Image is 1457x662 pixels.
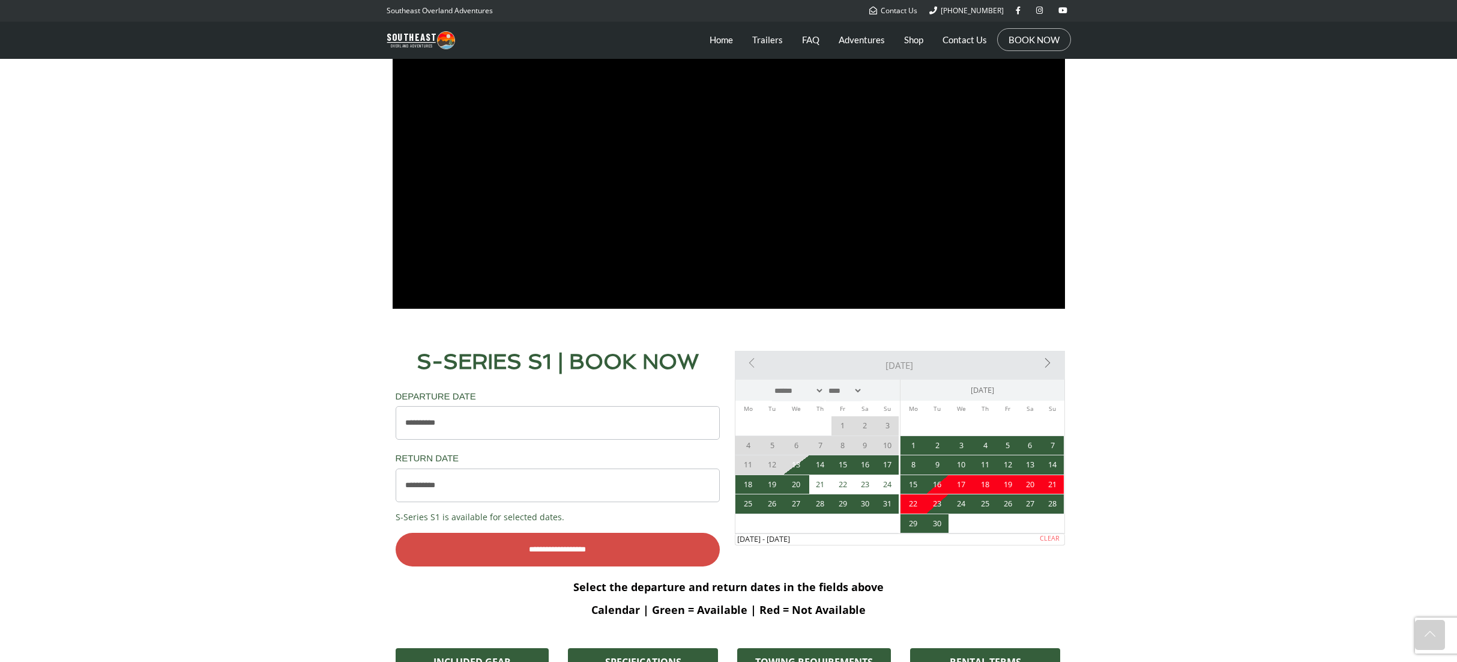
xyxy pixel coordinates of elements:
span: Tuesday [926,404,948,413]
a: 2 [926,436,949,455]
a: 24 [876,475,899,494]
a: [DATE] [842,351,958,380]
a: 4 [974,436,997,455]
span: Thursday [974,404,996,413]
span: Contact Us [881,5,917,16]
p: S-Series S1 is available for selected dates. [396,511,720,523]
a: 12 [997,455,1019,475]
span: Day in the past [831,416,854,436]
a: 13 [1019,455,1041,475]
a: 21 [809,475,831,494]
a: 3 [949,436,974,455]
span: Tuesday [761,404,783,413]
a: 14 [1042,455,1064,475]
span: Day in the past [831,436,854,455]
span: Day in the past [854,436,876,455]
a: 23 [854,475,876,494]
a: 27 [783,494,809,514]
span: Monday [901,404,926,413]
span: Day in the past [809,436,831,455]
a: [PHONE_NUMBER] [929,5,1004,16]
span: Thursday [809,404,831,413]
a: 26 [761,494,783,514]
a: 18 [735,475,761,494]
a: 20 [783,475,809,494]
a: FAQ [802,25,819,55]
a: 19 [761,475,783,494]
a: 8 [900,455,926,475]
span: Saturday [854,404,876,413]
span: Booked [949,475,974,494]
a: 5 [997,436,1019,455]
span: Day in the past [735,436,761,455]
div: [DATE] [900,380,1064,401]
span: Available (1) Rules: Not check-in [900,475,926,494]
a: 28 [809,494,831,514]
span: Sunday [876,404,898,413]
a: 24 [949,494,974,514]
span: Day in the past [761,436,783,455]
span: [PHONE_NUMBER] [941,5,1004,16]
span: Wednesday [949,404,974,413]
label: Departure Date [396,390,476,402]
span: Wednesday [783,404,809,413]
a: 16 [854,455,876,475]
a: Clear [1039,534,1061,545]
a: 29 [900,514,926,533]
a: 17 [876,455,899,475]
h2: S-SERIES S1 | BOOK NOW [393,351,723,372]
a: 14 [809,455,831,475]
a: 9 [926,455,949,475]
span: Booked [1042,475,1064,494]
p: Southeast Overland Adventures [387,3,493,19]
a: Trailers [752,25,783,55]
label: Return Date [396,452,459,464]
a: 26 [997,494,1019,514]
a: 31 [876,494,899,514]
span: Saturday [1019,404,1041,413]
a: 1 [900,436,926,455]
span: Day in the past [876,416,899,436]
span: Friday [997,404,1018,413]
a: BOOK NOW [1009,34,1060,46]
a: 30 [926,514,949,533]
a: 15 [831,455,854,475]
span: Day in the past [783,436,809,455]
span: Booked [997,475,1019,494]
span: Monday [736,404,761,413]
img: Southeast Overland Adventures [387,31,455,49]
span: Day in the past [876,436,899,455]
a: 25 [974,494,997,514]
a: 11 [974,455,997,475]
b: Calendar | Green = Available | Red = Not Available [591,603,866,617]
a: 30 [854,494,876,514]
span: Day in the past [854,416,876,436]
span: Not available Rules: Not check-out, This is earlier than allowed by our advance reservation rules. [783,455,809,475]
span: Booked [974,475,997,494]
a: 23 [926,494,949,514]
div: [DATE] - [DATE] [735,534,1036,545]
span: Day in the past [761,455,783,475]
span: Sunday [1042,404,1063,413]
a: 10 [949,455,974,475]
a: Contact Us [943,25,987,55]
span: Booked [1019,475,1041,494]
span: Booked [900,494,926,514]
a: Contact Us [869,5,917,16]
a: Home [710,25,733,55]
a: 28 [1042,494,1064,514]
span: Booked [926,475,949,494]
a: Shop [904,25,923,55]
b: Select the departure and return dates in the fields above [573,580,884,594]
a: 27 [1019,494,1041,514]
a: Adventures [839,25,885,55]
span: Day in the past [735,455,761,475]
a: 22 [831,475,854,494]
a: 6 [1019,436,1041,455]
a: 25 [735,494,761,514]
span: Friday [831,404,853,413]
a: 7 [1042,436,1064,455]
a: 29 [831,494,854,514]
